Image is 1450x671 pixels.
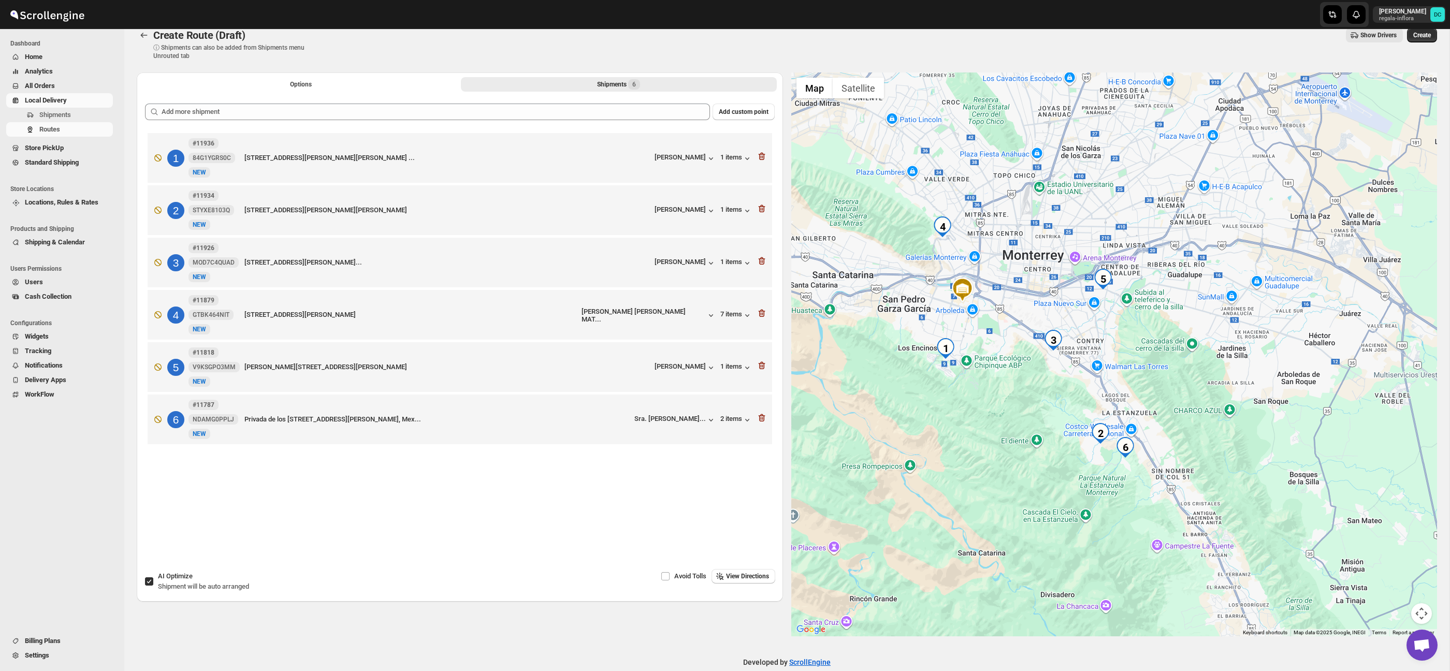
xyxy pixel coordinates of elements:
button: Notifications [6,358,113,373]
p: ⓘ Shipments can also be added from Shipments menu Unrouted tab [153,43,316,60]
button: Add custom point [713,104,775,120]
button: View Directions [712,569,775,584]
span: NEW [193,378,206,385]
button: Users [6,275,113,289]
span: Avoid Tolls [674,572,706,580]
span: MOD7C4QUAD [193,258,235,267]
span: Store PickUp [25,144,64,152]
div: [PERSON_NAME] [PERSON_NAME] MAT... [582,308,705,323]
div: 3 [1043,330,1064,351]
span: Store Locations [10,185,117,193]
p: regala-inflora [1379,16,1426,22]
span: WorkFlow [25,390,54,398]
span: DAVID CORONADO [1430,7,1445,22]
span: Notifications [25,361,63,369]
button: Shipping & Calendar [6,235,113,250]
button: Selected Shipments [461,77,777,92]
span: AI Optimize [158,572,193,580]
span: V9KSGPO3MM [193,363,236,371]
div: 2 [1090,423,1111,444]
div: Shipments [597,79,640,90]
button: Show street map [796,78,833,98]
button: Map camera controls [1411,603,1432,624]
span: Billing Plans [25,637,61,645]
span: NEW [193,326,206,333]
div: 1 items [720,258,752,268]
button: [PERSON_NAME] [655,258,716,268]
span: Users Permissions [10,265,117,273]
div: Selected Shipments [137,95,783,524]
div: [STREET_ADDRESS][PERSON_NAME] [244,310,577,320]
button: Settings [6,648,113,663]
span: Widgets [25,332,49,340]
b: #11787 [193,401,214,409]
span: Delivery Apps [25,376,66,384]
span: Locations, Rules & Rates [25,198,98,206]
span: Create [1413,31,1431,39]
button: All Orders [6,79,113,93]
span: Options [290,80,312,89]
div: 2 items [720,415,752,425]
a: ScrollEngine [789,658,831,666]
button: Show Drivers [1346,28,1403,42]
button: Tracking [6,344,113,358]
div: [STREET_ADDRESS][PERSON_NAME][PERSON_NAME] ... [244,153,650,163]
span: NEW [193,221,206,228]
div: [PERSON_NAME][STREET_ADDRESS][PERSON_NAME] [244,362,650,372]
span: All Orders [25,82,55,90]
b: #11926 [193,244,214,252]
span: Analytics [25,67,53,75]
p: Developed by [743,657,831,667]
button: [PERSON_NAME] [655,362,716,373]
div: 4 [932,216,953,237]
button: Delivery Apps [6,373,113,387]
button: 1 items [720,362,752,373]
span: Create Route (Draft) [153,29,245,41]
button: Keyboard shortcuts [1243,629,1287,636]
div: [STREET_ADDRESS][PERSON_NAME][PERSON_NAME] [244,205,650,215]
span: NDAMG0PPLJ [193,415,234,424]
button: User menu [1373,6,1446,23]
b: #11934 [193,192,214,199]
span: NEW [193,273,206,281]
p: [PERSON_NAME] [1379,7,1426,16]
a: Report a map error [1393,630,1434,635]
button: Home [6,50,113,64]
span: STYXE8103Q [193,206,230,214]
button: [PERSON_NAME] [655,153,716,164]
button: 7 items [720,310,752,320]
span: Dashboard [10,39,117,48]
button: Routes [137,28,151,42]
button: Analytics [6,64,113,79]
span: Show Drivers [1360,31,1397,39]
span: Products and Shipping [10,225,117,233]
span: NEW [193,169,206,176]
button: Locations, Rules & Rates [6,195,113,210]
span: Shipping & Calendar [25,238,85,246]
span: 84G1YGRS0C [193,154,231,162]
button: 1 items [720,153,752,164]
button: 1 items [720,206,752,216]
span: Tracking [25,347,51,355]
a: Open this area in Google Maps (opens a new window) [794,623,828,636]
a: Open chat [1407,630,1438,661]
button: [PERSON_NAME] [PERSON_NAME] MAT... [582,308,716,323]
button: Cash Collection [6,289,113,304]
span: Home [25,53,42,61]
button: [PERSON_NAME] [655,206,716,216]
img: ScrollEngine [8,2,86,27]
img: Google [794,623,828,636]
button: Widgets [6,329,113,344]
div: Privada de los [STREET_ADDRESS][PERSON_NAME], Mex... [244,414,630,425]
span: Map data ©2025 Google, INEGI [1294,630,1366,635]
span: 6 [632,80,636,89]
button: Sra. [PERSON_NAME]... [634,415,716,425]
div: 6 [1115,437,1136,458]
input: Add more shipment [162,104,710,120]
b: #11879 [193,297,214,304]
span: Cash Collection [25,293,71,300]
b: #11936 [193,140,214,147]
